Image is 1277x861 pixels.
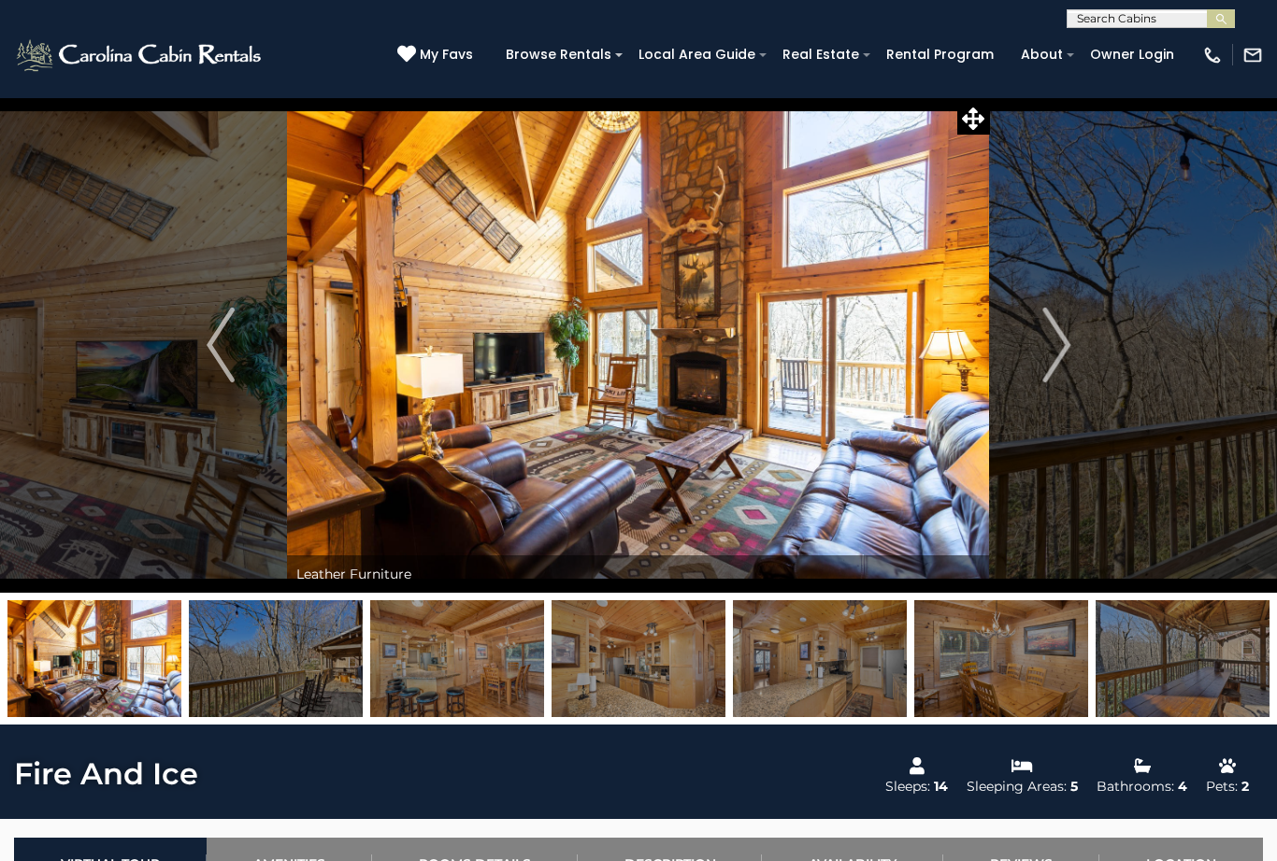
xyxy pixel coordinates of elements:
[914,600,1088,717] img: 163279983
[629,40,765,69] a: Local Area Guide
[14,36,266,74] img: White-1-2.png
[1042,308,1070,382] img: arrow
[496,40,621,69] a: Browse Rentals
[733,600,907,717] img: 163279971
[397,45,478,65] a: My Favs
[370,600,544,717] img: 163279954
[207,308,235,382] img: arrow
[287,555,989,593] div: Leather Furniture
[1096,600,1270,717] img: 163279966
[552,600,725,717] img: 163279955
[1081,40,1184,69] a: Owner Login
[1202,45,1223,65] img: phone-regular-white.png
[877,40,1003,69] a: Rental Program
[1242,45,1263,65] img: mail-regular-white.png
[990,97,1123,593] button: Next
[154,97,287,593] button: Previous
[7,600,181,717] img: 163294735
[420,45,473,65] span: My Favs
[1012,40,1072,69] a: About
[189,600,363,717] img: 163279970
[773,40,868,69] a: Real Estate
